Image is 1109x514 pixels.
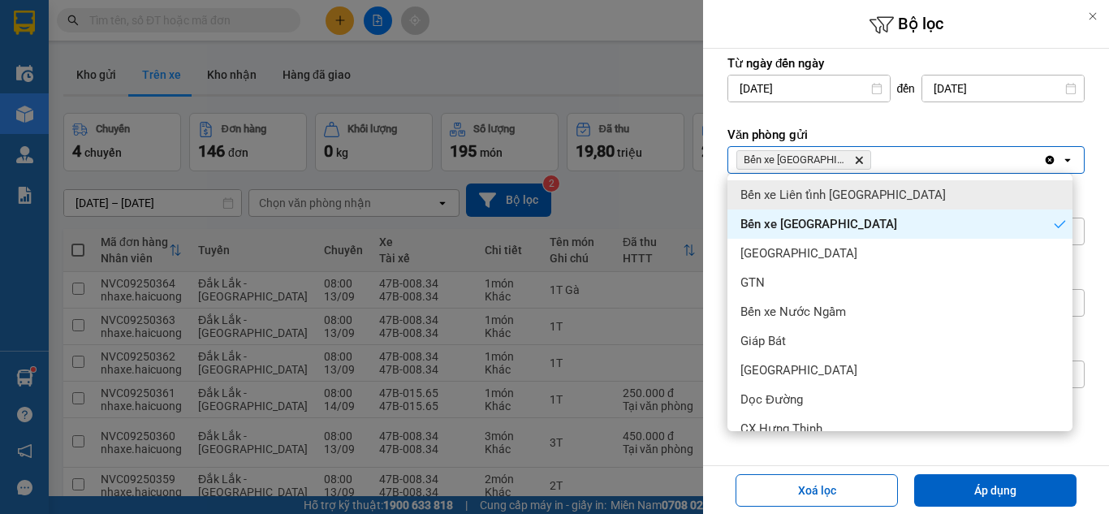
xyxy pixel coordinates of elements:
[740,391,803,408] span: Dọc Đường
[740,421,822,437] span: CX Hưng Thịnh
[740,362,857,378] span: [GEOGRAPHIC_DATA]
[703,12,1109,37] h6: Bộ lọc
[740,187,946,203] span: Bến xe Liên tỉnh [GEOGRAPHIC_DATA]
[1043,153,1056,166] svg: Clear all
[914,474,1077,507] button: Áp dụng
[854,155,864,165] svg: Delete
[740,333,786,349] span: Giáp Bát
[727,127,1085,143] label: Văn phòng gửi
[922,76,1084,102] input: Select a date.
[897,80,916,97] span: đến
[874,152,876,168] input: Selected Bến xe Mỹ Đình.
[736,150,871,170] span: Bến xe Mỹ Đình, close by backspace
[727,55,1085,71] label: Từ ngày đến ngày
[740,274,765,291] span: GTN
[727,174,1072,431] ul: Menu
[728,76,890,102] input: Select a date.
[740,304,846,320] span: Bến xe Nước Ngầm
[744,153,848,166] span: Bến xe Mỹ Đình
[1061,153,1074,166] svg: open
[740,216,897,232] span: Bến xe [GEOGRAPHIC_DATA]
[740,245,857,261] span: [GEOGRAPHIC_DATA]
[736,474,898,507] button: Xoá lọc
